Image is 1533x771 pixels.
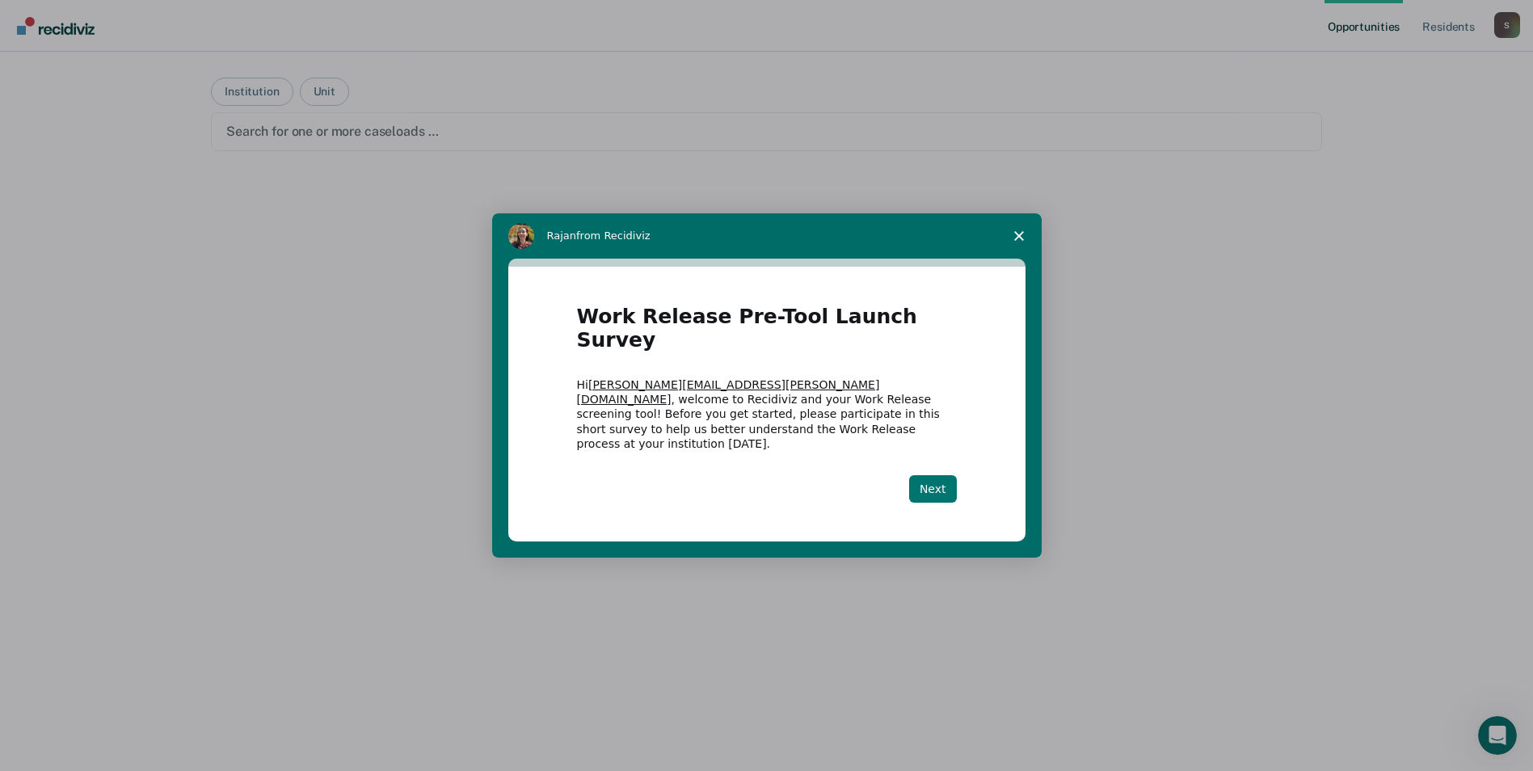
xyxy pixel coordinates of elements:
[909,475,957,503] button: Next
[996,213,1042,259] span: Close survey
[547,230,577,242] span: Rajan
[576,230,651,242] span: from Recidiviz
[577,377,957,451] div: Hi , welcome to Recidiviz and your Work Release screening tool! Before you get started, please pa...
[508,223,534,249] img: Profile image for Rajan
[577,305,957,361] h1: Work Release Pre-Tool Launch Survey
[577,378,880,406] a: [PERSON_NAME][EMAIL_ADDRESS][PERSON_NAME][DOMAIN_NAME]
